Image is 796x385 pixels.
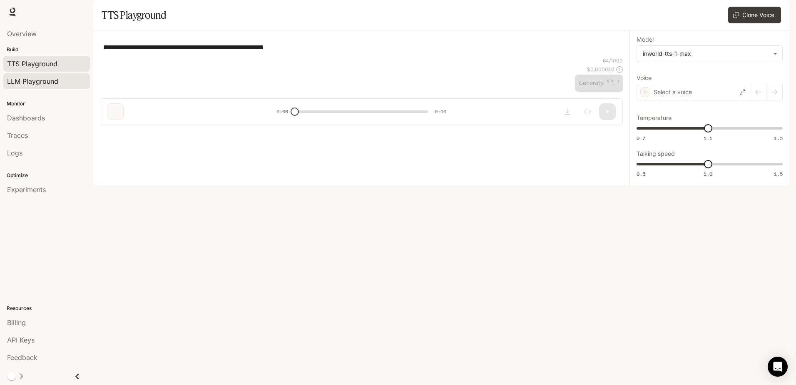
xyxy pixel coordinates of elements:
span: 1.5 [774,135,783,142]
button: Clone Voice [728,7,781,23]
p: Temperature [637,115,672,121]
span: 0.7 [637,135,645,142]
p: $ 0.000640 [587,66,614,73]
div: inworld-tts-1-max [637,46,782,62]
p: Model [637,37,654,42]
span: 1.0 [704,170,712,177]
h1: TTS Playground [102,7,166,23]
span: 1.5 [774,170,783,177]
div: Open Intercom Messenger [768,357,788,377]
div: inworld-tts-1-max [643,50,769,58]
span: 0.5 [637,170,645,177]
p: Select a voice [654,88,692,96]
span: 1.1 [704,135,712,142]
p: 64 / 1000 [603,57,623,64]
p: Talking speed [637,151,675,157]
p: Voice [637,75,652,81]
